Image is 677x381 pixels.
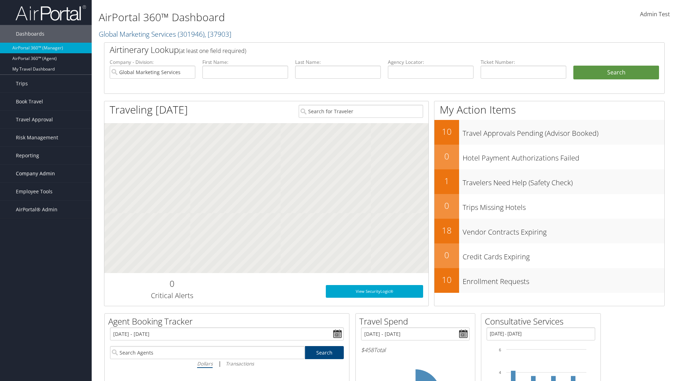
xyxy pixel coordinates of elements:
a: 1Travelers Need Help (Safety Check) [434,169,664,194]
a: Search [305,346,344,359]
span: Risk Management [16,129,58,146]
h2: Consultative Services [485,315,600,327]
h2: 10 [434,126,459,138]
h3: Hotel Payment Authorizations Failed [463,150,664,163]
i: Dollars [197,360,213,367]
h6: Total [361,346,470,354]
a: Admin Test [640,4,670,25]
span: Travel Approval [16,111,53,128]
h3: Travelers Need Help (Safety Check) [463,174,664,188]
h3: Trips Missing Hotels [463,199,664,212]
a: 0Credit Cards Expiring [434,243,664,268]
h1: Traveling [DATE] [110,102,188,117]
a: 0Trips Missing Hotels [434,194,664,219]
tspan: 4 [499,370,501,375]
h2: 18 [434,224,459,236]
span: , [ 37903 ] [205,29,231,39]
span: Trips [16,75,28,92]
h2: 10 [434,274,459,286]
span: Employee Tools [16,183,53,200]
tspan: 6 [499,348,501,352]
span: Book Travel [16,93,43,110]
a: Global Marketing Services [99,29,231,39]
span: Company Admin [16,165,55,182]
a: 10Travel Approvals Pending (Advisor Booked) [434,120,664,145]
h2: 0 [434,150,459,162]
span: Admin Test [640,10,670,18]
input: Search Agents [110,346,305,359]
span: $458 [361,346,374,354]
h3: Critical Alerts [110,291,234,301]
span: Dashboards [16,25,44,43]
h3: Credit Cards Expiring [463,248,664,262]
h2: Agent Booking Tracker [108,315,349,327]
label: Agency Locator: [388,59,474,66]
span: Reporting [16,147,39,164]
label: First Name: [202,59,288,66]
h2: 1 [434,175,459,187]
a: 10Enrollment Requests [434,268,664,293]
h2: Airtinerary Lookup [110,44,612,56]
label: Ticket Number: [481,59,566,66]
h1: AirPortal 360™ Dashboard [99,10,480,25]
img: airportal-logo.png [16,5,86,21]
h2: 0 [434,249,459,261]
span: AirPortal® Admin [16,201,57,218]
h2: Travel Spend [359,315,475,327]
span: (at least one field required) [179,47,246,55]
button: Search [573,66,659,80]
a: View SecurityLogic® [326,285,423,298]
h2: 0 [110,278,234,290]
span: ( 301946 ) [178,29,205,39]
label: Company - Division: [110,59,195,66]
h3: Enrollment Requests [463,273,664,286]
label: Last Name: [295,59,381,66]
h3: Travel Approvals Pending (Advisor Booked) [463,125,664,138]
h1: My Action Items [434,102,664,117]
h2: 0 [434,200,459,212]
a: 0Hotel Payment Authorizations Failed [434,145,664,169]
i: Transactions [226,360,254,367]
h3: Vendor Contracts Expiring [463,224,664,237]
div: | [110,359,344,368]
input: Search for Traveler [299,105,423,118]
a: 18Vendor Contracts Expiring [434,219,664,243]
